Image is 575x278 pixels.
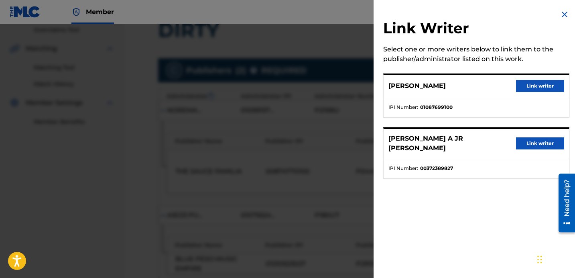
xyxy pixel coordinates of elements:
[388,81,446,91] p: [PERSON_NAME]
[537,247,542,272] div: Drag
[535,239,575,278] iframe: Chat Widget
[388,104,418,111] span: IPI Number :
[420,165,453,172] strong: 00372389827
[383,45,569,64] div: Select one or more writers below to link them to the publisher/administrator listed on this work.
[516,137,564,149] button: Link writer
[553,170,575,235] iframe: Resource Center
[516,80,564,92] button: Link writer
[71,7,81,17] img: Top Rightsholder
[388,165,418,172] span: IPI Number :
[86,7,114,16] span: Member
[383,19,569,40] h2: Link Writer
[420,104,453,111] strong: 01087699100
[10,6,41,18] img: MLC Logo
[388,134,516,153] p: [PERSON_NAME] A JR [PERSON_NAME]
